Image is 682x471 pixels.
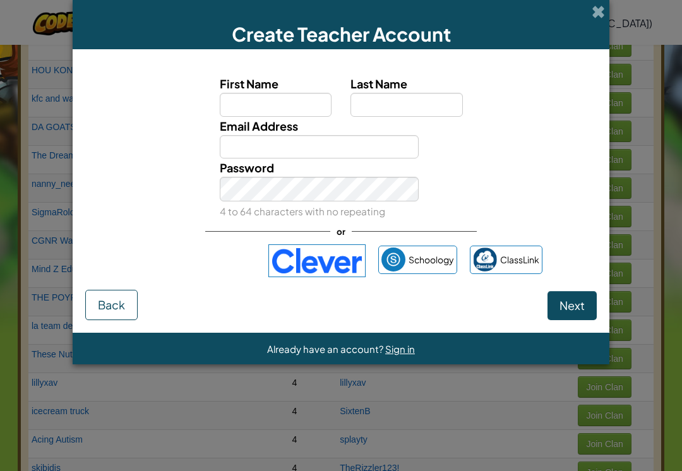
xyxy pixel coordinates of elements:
span: ClassLink [500,251,539,269]
button: Next [547,291,597,320]
iframe: Sign in with Google Dialog [422,13,669,186]
button: Back [85,290,138,320]
span: Last Name [350,76,407,91]
img: clever-logo-blue.png [268,244,366,277]
a: Sign in [385,343,415,355]
iframe: Sign in with Google Button [133,247,262,275]
span: Email Address [220,119,298,133]
span: Already have an account? [267,343,385,355]
span: First Name [220,76,278,91]
span: Create Teacher Account [232,22,451,46]
img: classlink-logo-small.png [473,247,497,271]
span: Schoology [409,251,454,269]
div: Sign in with Google. Opens in new tab [140,247,256,275]
img: schoology.png [381,247,405,271]
span: Next [559,298,585,313]
span: or [330,222,352,241]
small: 4 to 64 characters with no repeating [220,205,385,217]
span: Back [98,297,125,312]
span: Password [220,160,274,175]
